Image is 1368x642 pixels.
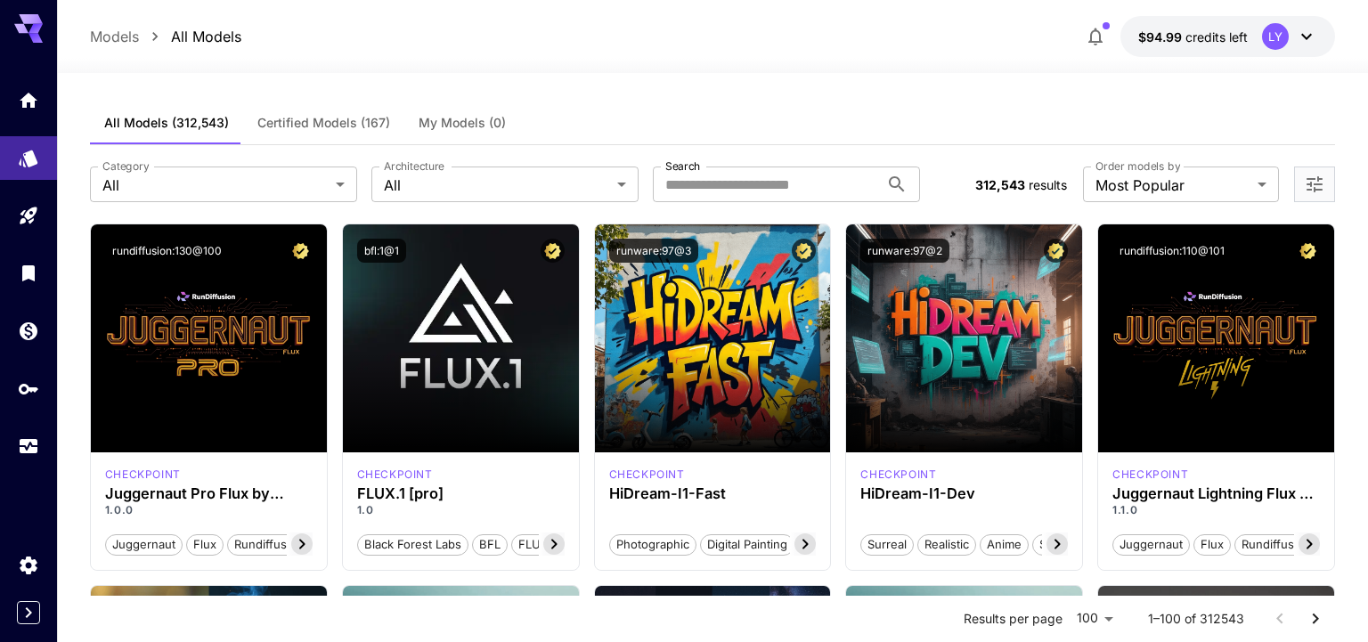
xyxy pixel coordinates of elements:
div: FLUX.1 D [1112,467,1188,483]
div: 100 [1070,605,1120,631]
span: Surreal [861,536,913,554]
span: Realistic [918,536,975,554]
p: checkpoint [357,467,433,483]
div: API Keys [18,378,39,400]
div: HiDream Dev [860,467,936,483]
span: All Models (312,543) [104,115,229,131]
p: checkpoint [1112,467,1188,483]
h3: Juggernaut Lightning Flux by RunDiffusion [1112,485,1320,502]
p: 1.1.0 [1112,502,1320,518]
p: 1.0.0 [105,502,313,518]
span: rundiffusion [228,536,310,554]
span: Stylized [1033,536,1088,554]
label: Search [665,158,700,174]
button: bfl:1@1 [357,239,406,263]
button: runware:97@3 [609,239,698,263]
button: Expand sidebar [17,601,40,624]
p: 1–100 of 312543 [1148,610,1244,628]
div: Wallet [18,320,39,342]
button: Certified Model – Vetted for best performance and includes a commercial license. [541,239,565,263]
button: rundiffusion:130@100 [105,239,229,263]
button: Certified Model – Vetted for best performance and includes a commercial license. [1044,239,1068,263]
h3: FLUX.1 [pro] [357,485,565,502]
nav: breadcrumb [90,26,241,47]
div: Playground [18,205,39,227]
span: rundiffusion [1235,536,1317,554]
p: 1.0 [357,502,565,518]
span: 312,543 [975,177,1025,192]
button: Photographic [609,532,696,556]
div: Library [18,262,39,284]
button: juggernaut [1112,532,1190,556]
div: $94.9939 [1138,28,1248,46]
button: Surreal [860,532,914,556]
div: fluxpro [357,467,433,483]
p: Results per page [964,610,1063,628]
button: juggernaut [105,532,183,556]
span: Black Forest Labs [358,536,468,554]
button: Certified Model – Vetted for best performance and includes a commercial license. [289,239,313,263]
button: flux [186,532,224,556]
div: Usage [18,435,39,458]
span: Digital Painting [701,536,794,554]
div: HiDream Fast [609,467,685,483]
button: FLUX.1 [pro] [511,532,594,556]
button: runware:97@2 [860,239,949,263]
button: Certified Model – Vetted for best performance and includes a commercial license. [792,239,816,263]
div: Settings [18,554,39,576]
button: Stylized [1032,532,1089,556]
span: All [102,175,329,196]
button: Black Forest Labs [357,532,468,556]
p: checkpoint [609,467,685,483]
h3: HiDream-I1-Fast [609,485,817,502]
span: juggernaut [106,536,182,554]
span: flux [187,536,223,554]
button: rundiffusion [1234,532,1318,556]
span: Anime [981,536,1028,554]
p: checkpoint [105,467,181,483]
button: Open more filters [1304,174,1325,196]
span: flux [1194,536,1230,554]
button: rundiffusion:110@101 [1112,239,1232,263]
div: FLUX.1 D [105,467,181,483]
button: Anime [980,532,1029,556]
span: All [384,175,610,196]
label: Order models by [1095,158,1180,174]
span: BFL [473,536,507,554]
span: FLUX.1 [pro] [512,536,593,554]
label: Category [102,158,150,174]
span: juggernaut [1113,536,1189,554]
button: $94.9939LY [1120,16,1335,57]
button: Realistic [917,532,976,556]
label: Architecture [384,158,444,174]
button: Go to next page [1298,601,1333,637]
h3: HiDream-I1-Dev [860,485,1068,502]
button: Digital Painting [700,532,794,556]
span: Certified Models (167) [257,115,390,131]
h3: Juggernaut Pro Flux by RunDiffusion [105,485,313,502]
div: Home [18,89,39,111]
div: Models [18,147,39,169]
button: flux [1193,532,1231,556]
div: LY [1262,23,1289,50]
span: $94.99 [1138,29,1185,45]
button: rundiffusion [227,532,311,556]
span: results [1029,177,1067,192]
a: All Models [171,26,241,47]
span: Most Popular [1095,175,1250,196]
p: checkpoint [860,467,936,483]
a: Models [90,26,139,47]
span: Photographic [610,536,696,554]
button: Certified Model – Vetted for best performance and includes a commercial license. [1296,239,1320,263]
span: credits left [1185,29,1248,45]
button: BFL [472,532,508,556]
span: My Models (0) [419,115,506,131]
